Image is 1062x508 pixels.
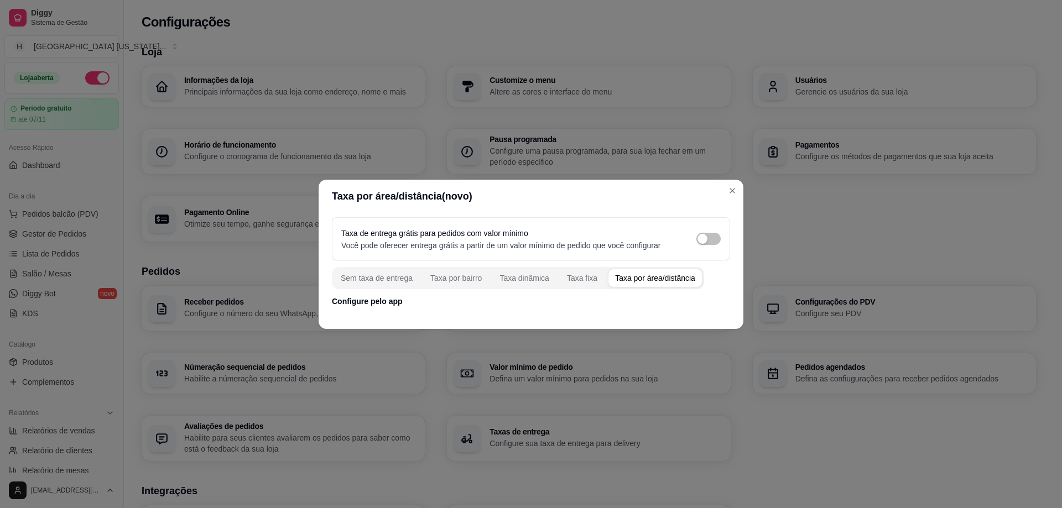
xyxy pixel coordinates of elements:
[341,273,413,284] div: Sem taxa de entrega
[319,180,743,213] header: Taxa por área/distância(novo)
[723,182,741,200] button: Close
[341,240,660,251] p: Você pode oferecer entrega grátis a partir de um valor mínimo de pedido que você configurar
[332,296,730,307] p: Configure pelo app
[499,273,549,284] div: Taxa dinâmica
[567,273,597,284] div: Taxa fixa
[615,273,695,284] div: Taxa por área/distância
[341,229,528,238] label: Taxa de entrega grátis para pedidos com valor mínimo
[430,273,482,284] div: Taxa por bairro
